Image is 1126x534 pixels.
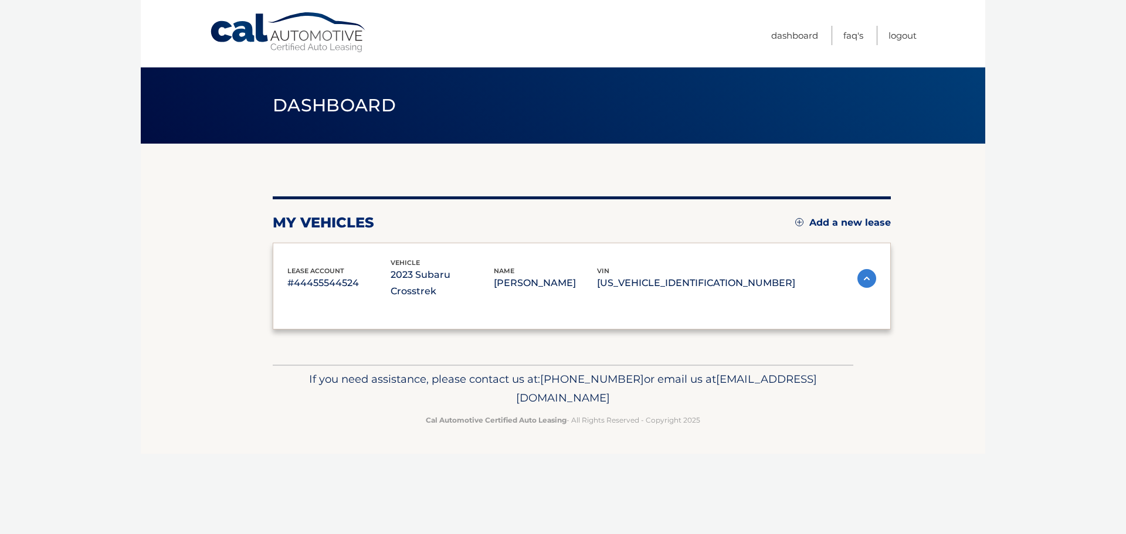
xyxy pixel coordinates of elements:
p: #44455544524 [287,275,391,291]
span: Dashboard [273,94,396,116]
a: Cal Automotive [209,12,368,53]
span: lease account [287,267,344,275]
a: Logout [888,26,917,45]
h2: my vehicles [273,214,374,232]
p: [US_VEHICLE_IDENTIFICATION_NUMBER] [597,275,795,291]
img: add.svg [795,218,803,226]
span: vehicle [391,259,420,267]
span: [PHONE_NUMBER] [540,372,644,386]
p: [PERSON_NAME] [494,275,597,291]
p: 2023 Subaru Crosstrek [391,267,494,300]
a: Dashboard [771,26,818,45]
span: vin [597,267,609,275]
p: - All Rights Reserved - Copyright 2025 [280,414,846,426]
p: If you need assistance, please contact us at: or email us at [280,370,846,407]
a: Add a new lease [795,217,891,229]
strong: Cal Automotive Certified Auto Leasing [426,416,567,424]
span: [EMAIL_ADDRESS][DOMAIN_NAME] [516,372,817,404]
img: accordion-active.svg [857,269,876,288]
span: name [494,267,514,275]
a: FAQ's [843,26,863,45]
